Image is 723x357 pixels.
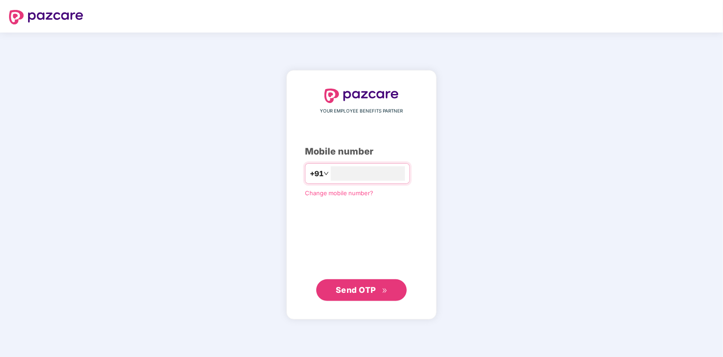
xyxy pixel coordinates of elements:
img: logo [324,89,399,103]
span: Send OTP [336,285,376,295]
span: YOUR EMPLOYEE BENEFITS PARTNER [320,108,403,115]
span: +91 [310,168,323,179]
button: Send OTPdouble-right [316,279,407,301]
span: down [323,171,329,176]
div: Mobile number [305,145,418,159]
a: Change mobile number? [305,189,373,197]
span: double-right [382,288,388,294]
img: logo [9,10,83,24]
